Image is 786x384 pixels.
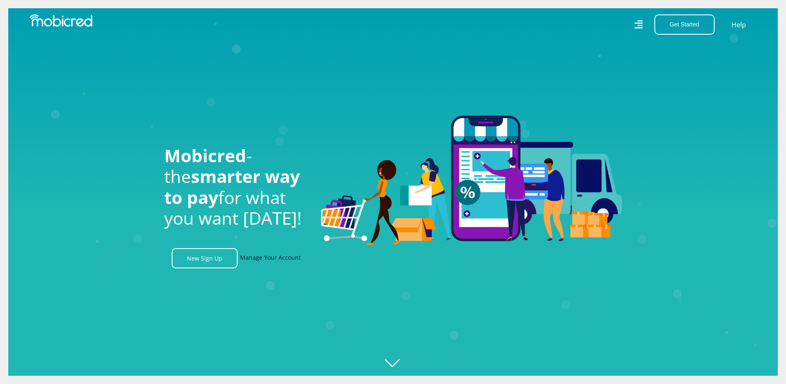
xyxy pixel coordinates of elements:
span: Mobicred [164,144,246,167]
span: smarter way to pay [164,164,300,209]
h1: - the for what you want [DATE]! [164,145,309,229]
button: Get Started [654,14,715,35]
a: New Sign Up [172,248,238,268]
a: Help [731,19,746,30]
a: Manage Your Account [240,248,301,268]
img: Welcome to Mobicred [321,116,622,246]
img: Mobicred [30,14,92,27]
